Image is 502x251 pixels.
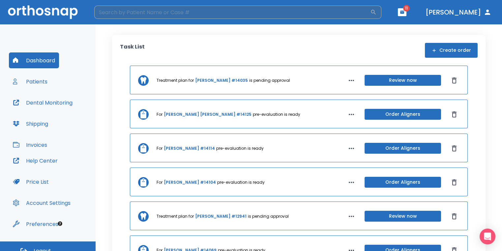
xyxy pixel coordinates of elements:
[8,5,78,19] img: Orthosnap
[365,75,441,86] button: Review now
[216,145,264,151] p: pre-evaluation is ready
[365,109,441,120] button: Order Aligners
[9,153,62,169] button: Help Center
[9,74,51,89] button: Patients
[449,109,459,120] button: Dismiss
[195,78,248,83] a: [PERSON_NAME] #14035
[365,177,441,188] button: Order Aligners
[403,5,410,12] span: 11
[9,174,53,190] button: Price List
[449,143,459,154] button: Dismiss
[9,116,52,132] button: Shipping
[57,221,63,227] div: Tooltip anchor
[157,145,162,151] p: For
[249,78,290,83] p: is pending approval
[94,6,370,19] input: Search by Patient Name or Case #
[157,213,194,219] p: Treatment plan for
[9,195,74,211] button: Account Settings
[195,213,247,219] a: [PERSON_NAME] #12941
[423,6,494,18] button: [PERSON_NAME]
[164,179,216,185] a: [PERSON_NAME] #14104
[248,213,289,219] p: is pending approval
[157,179,162,185] p: For
[164,111,251,117] a: [PERSON_NAME] [PERSON_NAME] #14125
[120,43,145,58] p: Task List
[157,111,162,117] p: For
[449,177,459,188] button: Dismiss
[9,137,51,153] button: Invoices
[9,95,76,110] button: Dental Monitoring
[157,78,194,83] p: Treatment plan for
[449,75,459,86] button: Dismiss
[480,229,495,244] div: Open Intercom Messenger
[449,211,459,222] button: Dismiss
[365,211,441,222] button: Review now
[253,111,300,117] p: pre-evaluation is ready
[217,179,265,185] p: pre-evaluation is ready
[164,145,215,151] a: [PERSON_NAME] #14114
[9,52,59,68] button: Dashboard
[9,216,62,232] button: Preferences
[425,43,478,58] button: Create order
[365,143,441,154] button: Order Aligners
